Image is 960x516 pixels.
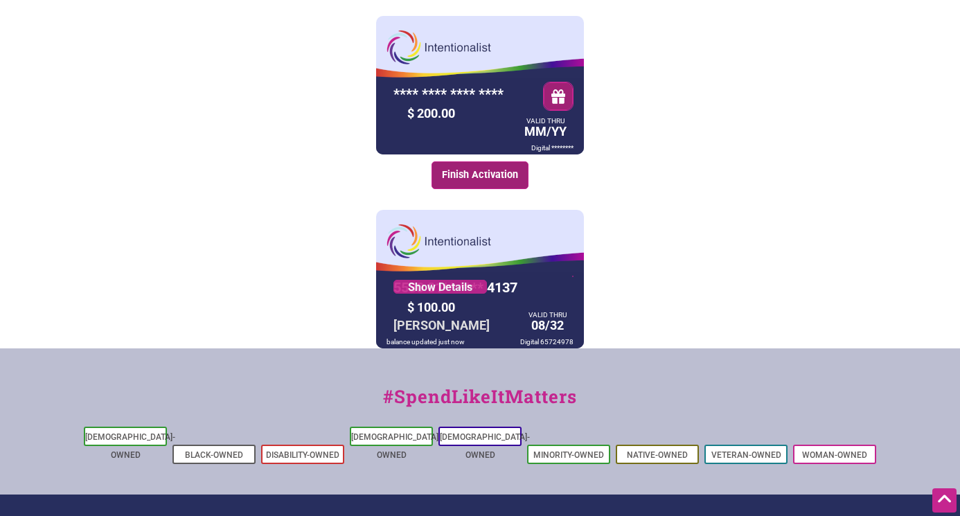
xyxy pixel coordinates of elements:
[440,432,530,460] a: [DEMOGRAPHIC_DATA]-Owned
[266,450,339,460] a: Disability-Owned
[533,450,604,460] a: Minority-Owned
[185,450,243,460] a: Black-Owned
[711,450,781,460] a: Veteran-Owned
[404,103,522,124] div: $ 200.00
[383,335,468,348] div: balance updated just now
[351,432,441,460] a: [DEMOGRAPHIC_DATA]-Owned
[932,488,957,513] div: Scroll Back to Top
[802,450,867,460] a: Woman-Owned
[404,296,522,318] div: $ 100.00
[390,314,493,336] div: [PERSON_NAME]
[517,335,577,348] div: Digital 65724978
[393,280,487,294] a: Show Details
[525,312,570,336] div: 08/32
[432,161,529,189] a: Finish Activation
[627,450,688,460] a: Native-Owned
[524,120,567,122] div: VALID THRU
[85,432,175,460] a: [DEMOGRAPHIC_DATA]-Owned
[528,314,567,316] div: VALID THRU
[521,118,570,142] div: MM/YY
